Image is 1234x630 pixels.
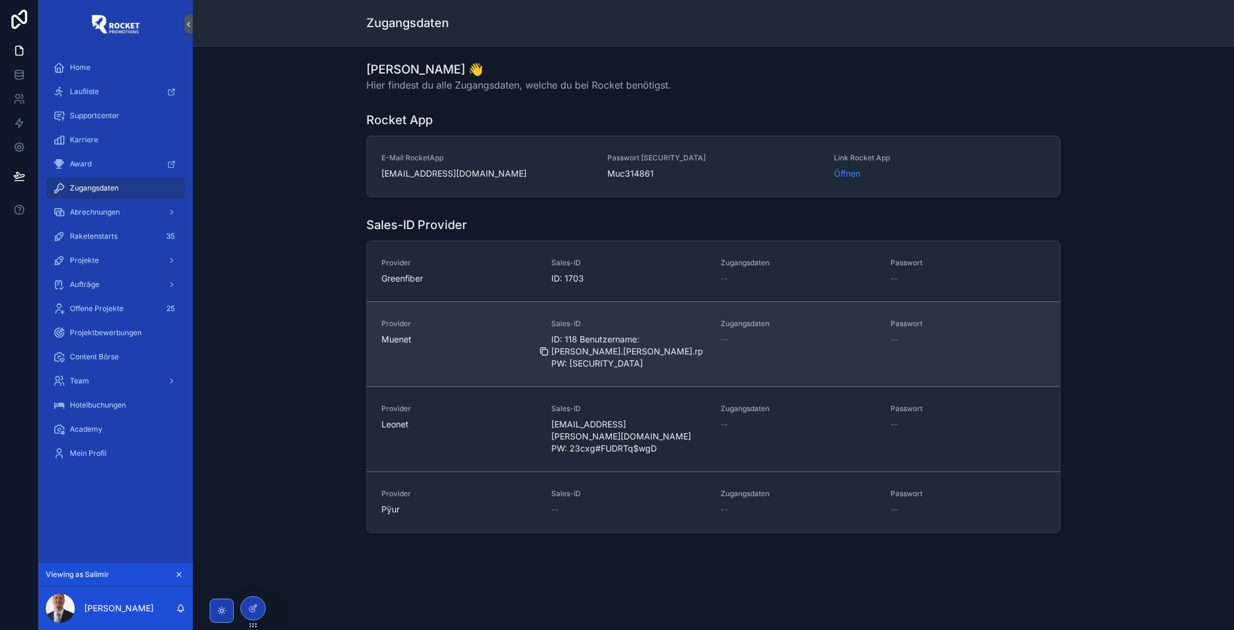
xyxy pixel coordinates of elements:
[891,272,898,285] span: --
[46,322,186,344] a: Projektbewerbungen
[551,489,707,499] span: Sales-ID
[721,489,876,499] span: Zugangsdaten
[70,376,89,386] span: Team
[381,489,537,499] span: Provider
[46,129,186,151] a: Karriere
[70,400,126,410] span: Hotelbuchungen
[891,489,1046,499] span: Passwort
[70,111,119,121] span: Supportcenter
[70,449,107,458] span: Mein Profil
[46,81,186,102] a: Laufliste
[381,418,409,430] span: Leonet
[551,418,707,455] span: [EMAIL_ADDRESS][PERSON_NAME][DOMAIN_NAME] PW: 23cxg#FUDRTq$wgD
[163,301,178,316] div: 25
[721,272,728,285] span: --
[721,418,728,430] span: --
[70,424,102,434] span: Academy
[70,135,98,145] span: Karriere
[70,328,142,338] span: Projektbewerbungen
[46,570,109,579] span: Viewing as Salimir
[46,225,186,247] a: Raketenstarts35
[70,352,119,362] span: Content Börse
[551,503,559,515] span: --
[607,168,819,180] span: Muc314861
[834,153,989,163] span: Link Rocket App
[891,503,898,515] span: --
[366,216,467,233] h1: Sales-ID Provider
[891,319,1046,329] span: Passwort
[46,250,186,271] a: Projekte
[721,333,728,345] span: --
[84,602,154,614] p: [PERSON_NAME]
[551,258,707,268] span: Sales-ID
[381,258,537,268] span: Provider
[39,48,193,480] div: scrollable content
[366,14,449,31] h1: Zugangsdaten
[46,346,186,368] a: Content Börse
[92,14,140,34] img: App logo
[46,418,186,440] a: Academy
[721,503,728,515] span: --
[366,78,671,92] span: Hier findest du alle Zugangsdaten, welche du bei Rocket benötigst.
[551,333,707,370] span: ID: 118 Benutzername: [PERSON_NAME].[PERSON_NAME].rp PW: [SECURITY_DATA]
[46,298,186,320] a: Offene Projekte25
[381,333,412,345] span: Muenet
[891,418,898,430] span: --
[721,258,876,268] span: Zugangsdaten
[551,319,707,329] span: Sales-ID
[381,272,423,285] span: Greenfiber
[891,258,1046,268] span: Passwort
[891,404,1046,414] span: Passwort
[70,63,90,72] span: Home
[834,168,860,178] a: Öffnen
[46,443,186,464] a: Mein Profil
[46,370,186,392] a: Team
[721,404,876,414] span: Zugangsdaten
[70,280,99,289] span: Aufträge
[366,61,671,78] h1: [PERSON_NAME] 👋
[163,229,178,244] div: 35
[70,159,92,169] span: Award
[366,112,433,128] h1: Rocket App
[381,319,537,329] span: Provider
[721,319,876,329] span: Zugangsdaten
[70,256,99,265] span: Projekte
[891,333,898,345] span: --
[70,304,124,313] span: Offene Projekte
[381,404,537,414] span: Provider
[381,168,593,180] span: [EMAIL_ADDRESS][DOMAIN_NAME]
[607,153,819,163] span: Passwort [SECURITY_DATA]
[551,404,707,414] span: Sales-ID
[46,105,186,127] a: Supportcenter
[551,272,707,285] span: ID: 1703
[46,177,186,199] a: Zugangsdaten
[70,183,119,193] span: Zugangsdaten
[70,87,99,96] span: Laufliste
[46,394,186,416] a: Hotelbuchungen
[70,232,117,241] span: Raketenstarts
[46,201,186,223] a: Abrechnungen
[381,503,399,515] span: Pÿur
[46,153,186,175] a: Award
[46,274,186,295] a: Aufträge
[46,57,186,78] a: Home
[70,207,120,217] span: Abrechnungen
[381,153,593,163] span: E-Mail RocketApp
